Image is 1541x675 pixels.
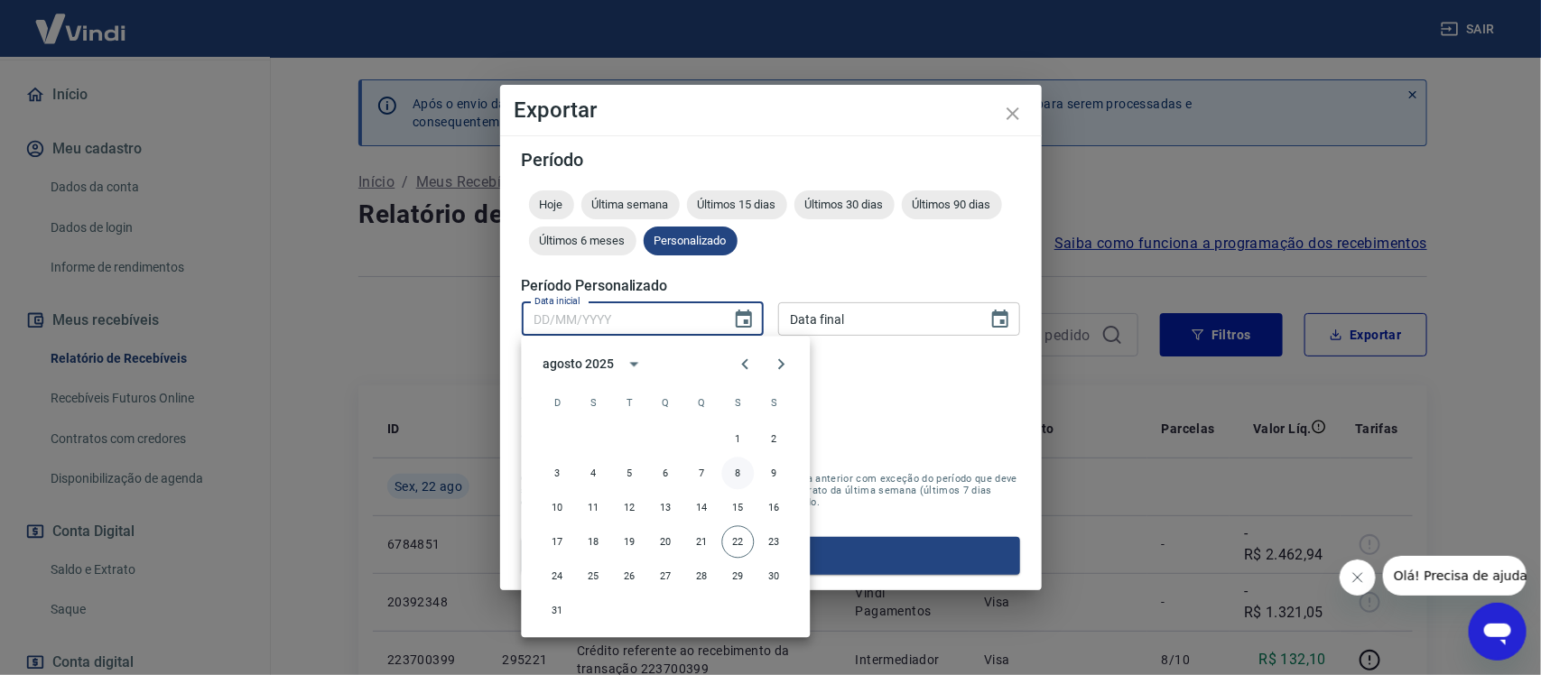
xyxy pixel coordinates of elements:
[794,198,895,211] span: Últimos 30 dias
[650,560,682,593] button: 27
[542,458,574,490] button: 3
[1383,556,1527,596] iframe: Mensagem da empresa
[542,526,574,559] button: 17
[614,526,646,559] button: 19
[515,99,1027,121] h4: Exportar
[902,190,1002,219] div: Últimos 90 dias
[578,492,610,524] button: 11
[542,560,574,593] button: 24
[794,190,895,219] div: Últimos 30 dias
[522,151,1020,169] h5: Período
[614,560,646,593] button: 26
[991,92,1035,135] button: close
[542,492,574,524] button: 10
[619,349,650,380] button: calendar view is open, switch to year view
[778,302,975,336] input: DD/MM/YYYY
[722,526,755,559] button: 22
[758,385,791,421] span: sábado
[686,385,719,421] span: quinta-feira
[650,526,682,559] button: 20
[581,198,680,211] span: Última semana
[758,526,791,559] button: 23
[614,492,646,524] button: 12
[529,234,636,247] span: Últimos 6 meses
[686,458,719,490] button: 7
[542,385,574,421] span: domingo
[686,560,719,593] button: 28
[529,190,574,219] div: Hoje
[686,526,719,559] button: 21
[764,347,800,383] button: Next month
[902,198,1002,211] span: Últimos 90 dias
[644,227,738,255] div: Personalizado
[11,13,152,27] span: Olá! Precisa de ajuda?
[1469,603,1527,661] iframe: Botão para abrir a janela de mensagens
[758,458,791,490] button: 9
[982,301,1018,337] button: Choose date
[614,385,646,421] span: terça-feira
[758,423,791,456] button: 2
[522,277,1020,295] h5: Período Personalizado
[529,198,574,211] span: Hoje
[687,198,787,211] span: Últimos 15 dias
[687,190,787,219] div: Últimos 15 dias
[1340,559,1376,596] iframe: Fechar mensagem
[722,385,755,421] span: sexta-feira
[543,355,614,374] div: agosto 2025
[722,423,755,456] button: 1
[650,458,682,490] button: 6
[728,347,764,383] button: Previous month
[614,458,646,490] button: 5
[578,560,610,593] button: 25
[650,385,682,421] span: quarta-feira
[522,302,719,336] input: DD/MM/YYYY
[542,595,574,627] button: 31
[644,234,738,247] span: Personalizado
[686,492,719,524] button: 14
[578,385,610,421] span: segunda-feira
[581,190,680,219] div: Última semana
[722,492,755,524] button: 15
[726,301,762,337] button: Choose date
[758,560,791,593] button: 30
[650,492,682,524] button: 13
[722,560,755,593] button: 29
[722,458,755,490] button: 8
[578,458,610,490] button: 4
[534,294,580,308] label: Data inicial
[529,227,636,255] div: Últimos 6 meses
[758,492,791,524] button: 16
[578,526,610,559] button: 18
